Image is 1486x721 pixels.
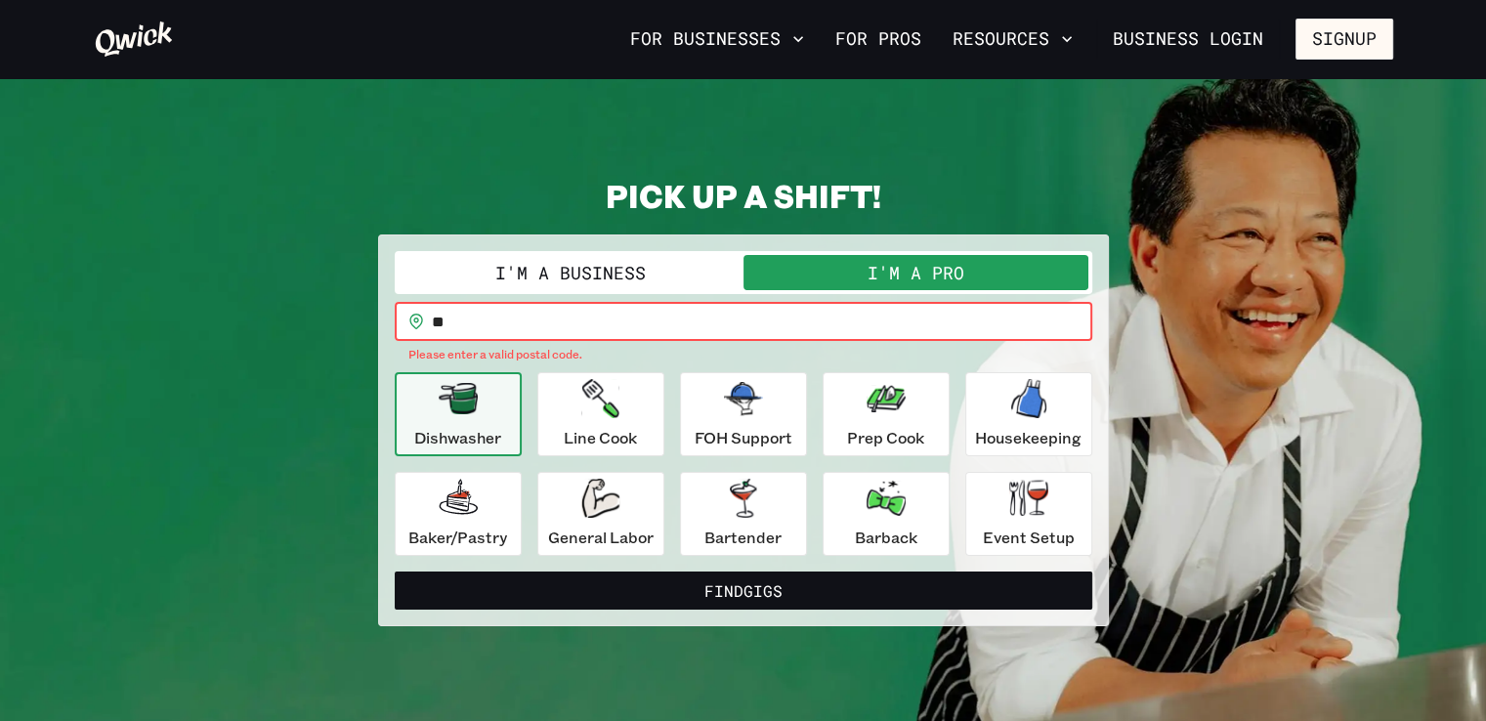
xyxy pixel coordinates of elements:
[414,426,501,449] p: Dishwasher
[847,426,924,449] p: Prep Cook
[680,372,807,456] button: FOH Support
[1096,19,1280,60] a: Business Login
[395,572,1092,611] button: FindGigs
[965,472,1092,556] button: Event Setup
[537,472,664,556] button: General Labor
[564,426,637,449] p: Line Cook
[983,526,1075,549] p: Event Setup
[828,22,929,56] a: For Pros
[548,526,654,549] p: General Labor
[378,176,1109,215] h2: PICK UP A SHIFT!
[622,22,812,56] button: For Businesses
[975,426,1082,449] p: Housekeeping
[965,372,1092,456] button: Housekeeping
[408,345,1079,364] p: Please enter a valid postal code.
[537,372,664,456] button: Line Cook
[823,472,950,556] button: Barback
[704,526,782,549] p: Bartender
[855,526,917,549] p: Barback
[395,372,522,456] button: Dishwasher
[408,526,507,549] p: Baker/Pastry
[945,22,1081,56] button: Resources
[399,255,743,290] button: I'm a Business
[395,472,522,556] button: Baker/Pastry
[1295,19,1393,60] button: Signup
[695,426,792,449] p: FOH Support
[680,472,807,556] button: Bartender
[823,372,950,456] button: Prep Cook
[743,255,1088,290] button: I'm a Pro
